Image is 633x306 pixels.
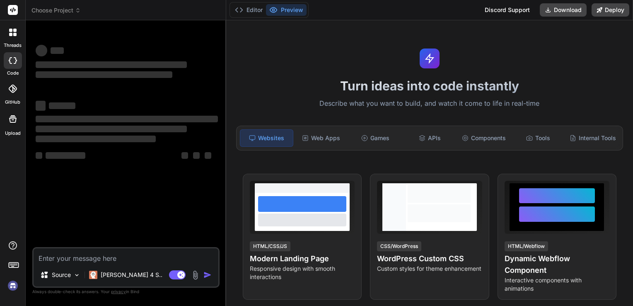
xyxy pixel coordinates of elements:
div: Games [349,129,402,147]
span: ‌ [193,152,200,159]
label: code [7,70,19,77]
span: ‌ [36,71,172,78]
p: Custom styles for theme enhancement [377,265,482,273]
img: Claude 4 Sonnet [89,271,97,279]
img: Pick Models [73,272,80,279]
div: Discord Support [480,3,535,17]
span: Choose Project [31,6,81,15]
div: Web Apps [295,129,348,147]
span: ‌ [49,102,75,109]
span: ‌ [46,152,85,159]
button: Deploy [592,3,629,17]
div: Components [458,129,510,147]
div: HTML/Webflow [505,241,548,251]
span: ‌ [205,152,211,159]
span: ‌ [36,61,187,68]
img: attachment [191,270,200,280]
button: Preview [266,4,307,16]
span: ‌ [36,116,218,122]
label: threads [4,42,22,49]
h4: Modern Landing Page [250,253,355,265]
h4: WordPress Custom CSS [377,253,482,265]
img: signin [6,279,20,293]
h4: Dynamic Webflow Component [505,253,609,276]
div: CSS/WordPress [377,241,421,251]
p: Describe what you want to build, and watch it come to life in real-time [231,98,628,109]
p: Interactive components with animations [505,276,609,293]
button: Editor [232,4,266,16]
img: icon [203,271,212,279]
span: ‌ [36,126,187,132]
span: ‌ [36,136,156,142]
label: Upload [5,130,21,137]
p: Source [52,271,71,279]
div: HTML/CSS/JS [250,241,290,251]
p: Responsive design with smooth interactions [250,265,355,281]
h1: Turn ideas into code instantly [231,78,628,93]
span: privacy [111,289,126,294]
button: Download [540,3,587,17]
div: Tools [512,129,565,147]
span: ‌ [36,45,47,56]
span: ‌ [36,152,42,159]
label: GitHub [5,99,20,106]
div: Internal Tools [566,129,619,147]
div: APIs [403,129,456,147]
p: Always double-check its answers. Your in Bind [32,288,220,296]
span: ‌ [36,101,46,111]
p: [PERSON_NAME] 4 S.. [101,271,162,279]
span: ‌ [51,47,64,54]
span: ‌ [181,152,188,159]
div: Websites [240,129,293,147]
